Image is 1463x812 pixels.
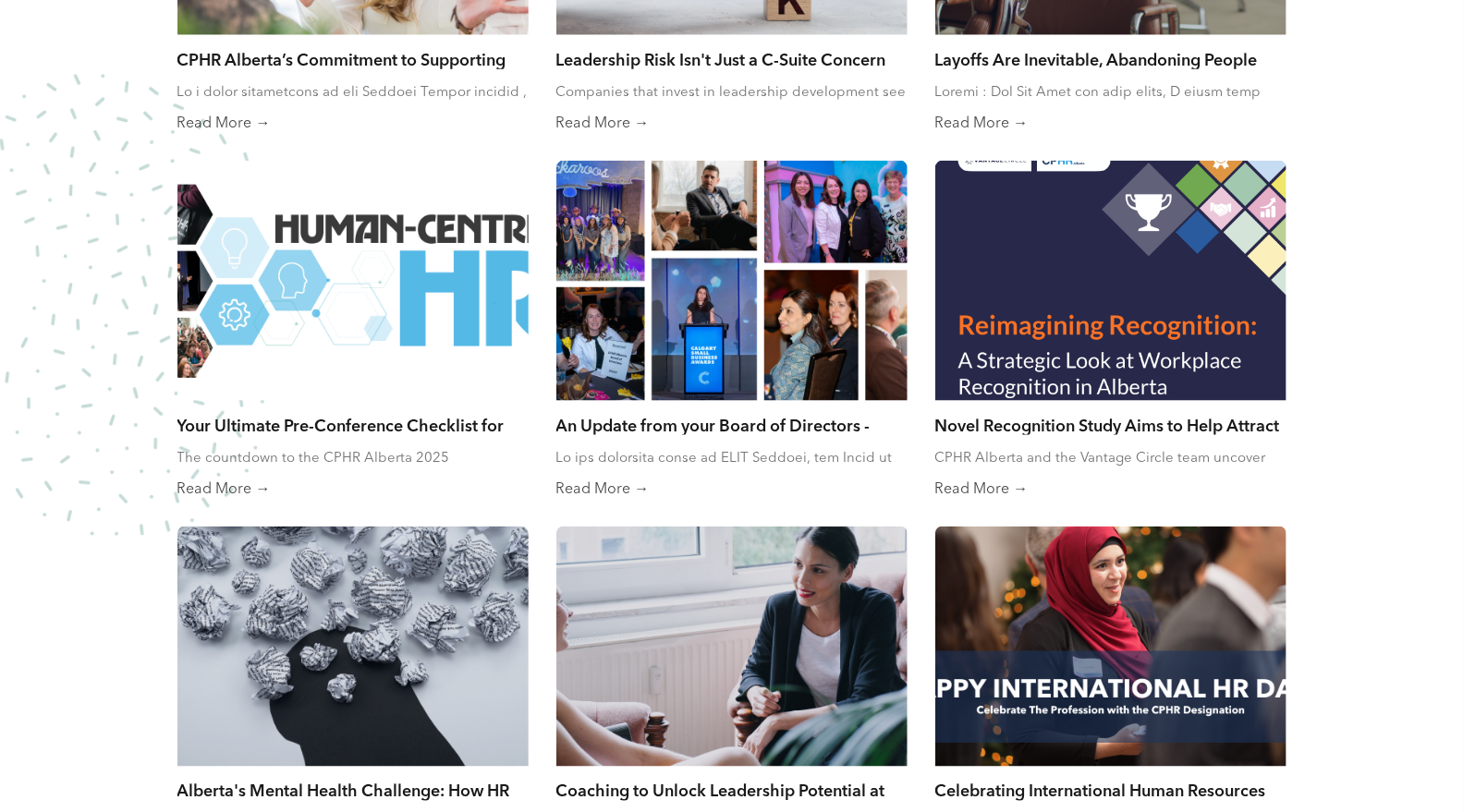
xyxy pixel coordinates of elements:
[177,449,529,467] div: The countdown to the CPHR Alberta 2025 Conference has officially begun!
[935,115,1286,133] a: Read More →
[935,781,1286,801] a: Celebrating International Human Resources Day
[556,83,908,102] div: Companies that invest in leadership development see real returns. According to Brandon Hall Group...
[935,83,1286,102] div: Loremi : Dol Sit Amet con adip elits, D eiusm temp incid utlaboreetdol mag ali enimadmi veni quis...
[177,480,529,499] a: Read More →
[556,449,908,467] div: Lo ips dolorsita conse ad ELIT Seddoei, tem Incid ut Laboreetd magn aliquaeni ad minimve quisnost...
[556,415,908,435] a: An Update from your Board of Directors - [DATE]
[177,49,529,69] a: CPHR Alberta’s Commitment to Supporting Reservists
[556,115,908,133] a: Read More →
[935,449,1286,467] div: CPHR Alberta and the Vantage Circle team uncover impactful insights in a first-of-its-kind study ...
[935,480,1286,499] a: Read More →
[556,781,908,801] a: Coaching to Unlock Leadership Potential at Every Level
[935,49,1286,69] a: Layoffs Are Inevitable, Abandoning People Isn’t
[177,781,529,801] a: Alberta's Mental Health Challenge: How HR Professionals Can Drive Change
[177,115,529,133] a: Read More →
[556,480,908,499] a: Read More →
[177,83,529,102] div: Lo i dolor sitametcons ad eli Seddoei Tempor incidid , UTLA Etdolor magnaaliq en adminimv qui nos...
[556,49,908,69] a: Leadership Risk Isn't Just a C-Suite Concern
[935,415,1286,435] a: Novel Recognition Study Aims to Help Attract and Retain Global Talent in [GEOGRAPHIC_DATA]
[177,415,529,435] a: Your Ultimate Pre-Conference Checklist for the CPHR Alberta 2025 Conference!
